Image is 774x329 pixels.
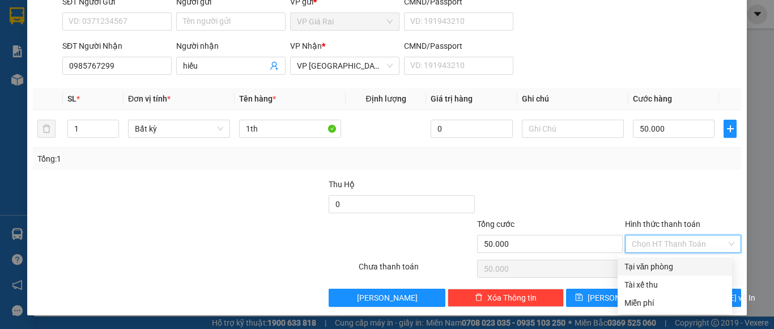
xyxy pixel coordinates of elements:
[176,40,286,52] div: Người nhận
[358,260,476,280] div: Chưa thanh toán
[724,124,736,133] span: plus
[566,289,653,307] button: save[PERSON_NAME]
[290,41,322,50] span: VP Nhận
[239,120,341,138] input: VD: Bàn, Ghế
[624,279,725,291] div: Tài xế thu
[270,61,279,70] span: user-add
[448,289,564,307] button: deleteXóa Thông tin
[297,57,393,74] span: VP Sài Gòn
[522,120,624,138] input: Ghi Chú
[329,289,445,307] button: [PERSON_NAME]
[475,293,483,302] span: delete
[625,220,700,229] label: Hình thức thanh toán
[62,40,172,52] div: SĐT Người Nhận
[67,94,76,103] span: SL
[624,297,725,309] div: Miễn phí
[297,13,393,30] span: VP Giá Rai
[431,120,512,138] input: 0
[517,88,628,110] th: Ghi chú
[588,292,648,304] span: [PERSON_NAME]
[477,220,514,229] span: Tổng cước
[365,94,406,103] span: Định lượng
[329,180,355,189] span: Thu Hộ
[37,120,56,138] button: delete
[575,293,583,302] span: save
[724,120,737,138] button: plus
[357,292,418,304] span: [PERSON_NAME]
[431,94,473,103] span: Giá trị hàng
[624,260,725,273] div: Tại văn phòng
[487,292,537,304] span: Xóa Thông tin
[404,40,513,52] div: CMND/Passport
[135,120,223,137] span: Bất kỳ
[128,94,171,103] span: Đơn vị tính
[633,94,672,103] span: Cước hàng
[654,289,741,307] button: printer[PERSON_NAME] và In
[37,153,300,165] div: Tổng: 1
[239,94,276,103] span: Tên hàng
